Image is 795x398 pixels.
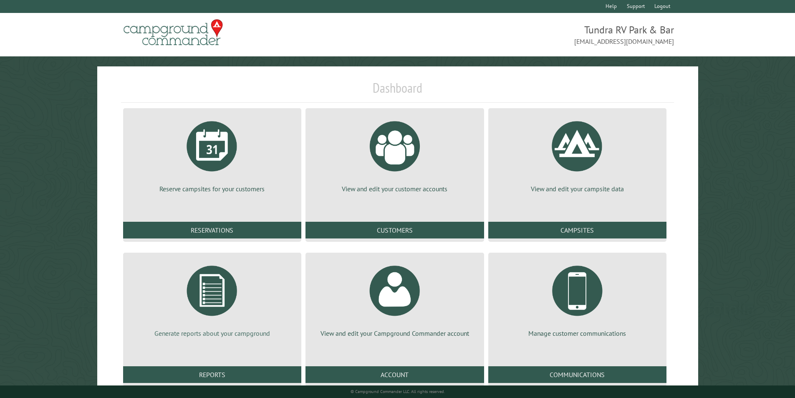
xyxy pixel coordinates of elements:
p: Generate reports about your campground [133,329,291,338]
a: Customers [305,222,484,238]
p: Reserve campsites for your customers [133,184,291,193]
a: View and edit your customer accounts [315,115,474,193]
a: Communications [488,366,666,383]
a: Generate reports about your campground [133,259,291,338]
a: Campsites [488,222,666,238]
h1: Dashboard [121,80,674,103]
p: View and edit your customer accounts [315,184,474,193]
small: © Campground Commander LLC. All rights reserved. [351,389,445,394]
a: Reports [123,366,301,383]
a: Reservations [123,222,301,238]
p: Manage customer communications [498,329,656,338]
p: View and edit your campsite data [498,184,656,193]
span: Tundra RV Park & Bar [EMAIL_ADDRESS][DOMAIN_NAME] [398,23,674,46]
a: View and edit your campsite data [498,115,656,193]
p: View and edit your Campground Commander account [315,329,474,338]
a: Reserve campsites for your customers [133,115,291,193]
img: Campground Commander [121,16,225,49]
a: Account [305,366,484,383]
a: View and edit your Campground Commander account [315,259,474,338]
a: Manage customer communications [498,259,656,338]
